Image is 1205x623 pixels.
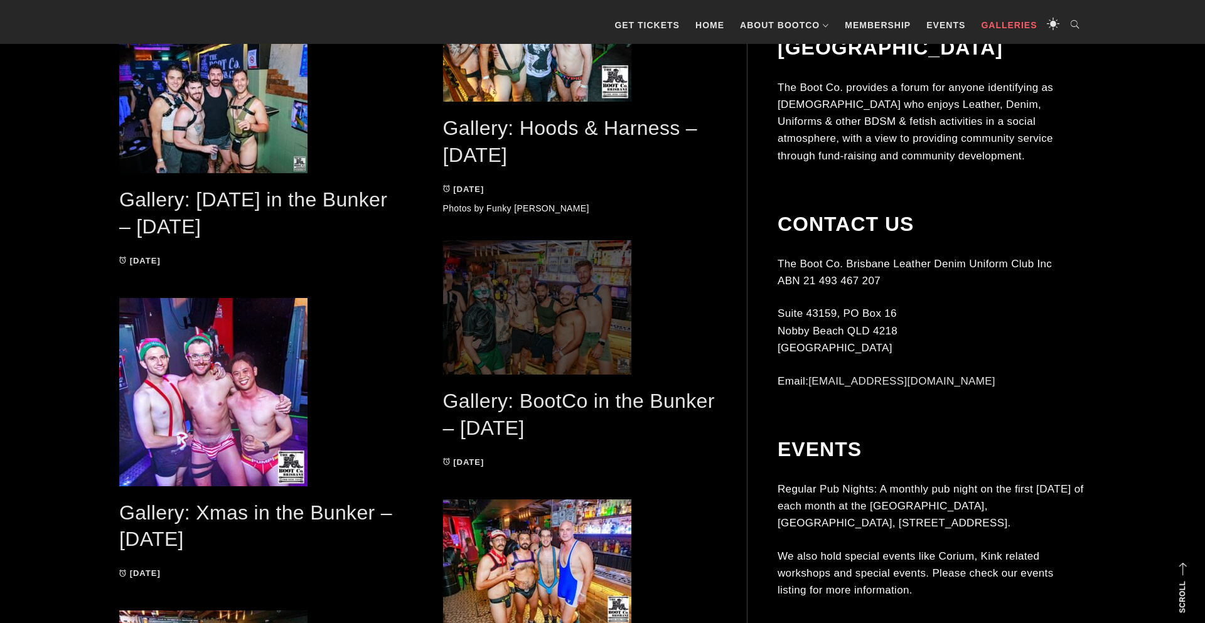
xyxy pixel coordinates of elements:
time: [DATE] [453,184,484,194]
a: Membership [838,6,917,44]
h2: Contact Us [778,212,1085,236]
p: The Boot Co. provides a forum for anyone identifying as [DEMOGRAPHIC_DATA] who enjoys Leather, De... [778,78,1085,164]
a: Gallery: BootCo in the Bunker – [DATE] [443,390,715,439]
a: [DATE] [119,568,161,578]
a: [EMAIL_ADDRESS][DOMAIN_NAME] [808,375,995,386]
time: [DATE] [453,457,484,467]
a: Gallery: Xmas in the Bunker – [DATE] [119,501,392,551]
p: Photos by Funky [PERSON_NAME] [443,201,717,215]
time: [DATE] [130,568,161,578]
a: Events [920,6,972,44]
p: Email: [778,372,1085,389]
a: [DATE] [443,184,485,194]
a: [DATE] [119,256,161,265]
p: The Boot Co. Brisbane Leather Denim Uniform Club Inc ABN 21 493 467 207 [778,255,1085,289]
p: We also hold special events like Corium, Kink related workshops and special events. Please check ... [778,547,1085,599]
a: Gallery: Hoods & Harness – [DATE] [443,117,697,166]
p: Suite 43159, PO Box 16 Nobby Beach QLD 4218 [GEOGRAPHIC_DATA] [778,305,1085,356]
time: [DATE] [130,256,161,265]
strong: Scroll [1178,581,1187,613]
a: Galleries [975,6,1043,44]
a: [DATE] [443,457,485,467]
p: Regular Pub Nights: A monthly pub night on the first [DATE] of each month at the [GEOGRAPHIC_DATA... [778,480,1085,531]
a: Gallery: [DATE] in the Bunker – [DATE] [119,188,387,238]
h2: Events [778,437,1085,461]
a: GET TICKETS [608,6,686,44]
a: About BootCo [734,6,835,44]
a: Home [689,6,731,44]
h2: The BootCo [GEOGRAPHIC_DATA] [778,12,1085,60]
